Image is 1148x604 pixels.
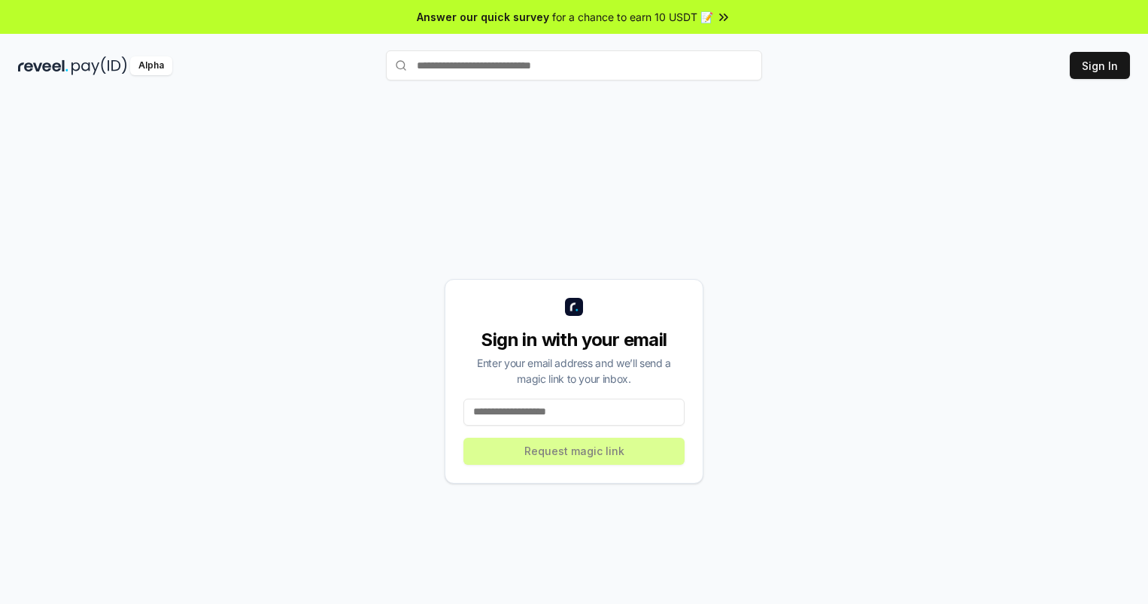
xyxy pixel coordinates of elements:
img: reveel_dark [18,56,68,75]
span: Answer our quick survey [417,9,549,25]
img: pay_id [71,56,127,75]
button: Sign In [1070,52,1130,79]
span: for a chance to earn 10 USDT 📝 [552,9,713,25]
img: logo_small [565,298,583,316]
div: Alpha [130,56,172,75]
div: Enter your email address and we’ll send a magic link to your inbox. [463,355,685,387]
div: Sign in with your email [463,328,685,352]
